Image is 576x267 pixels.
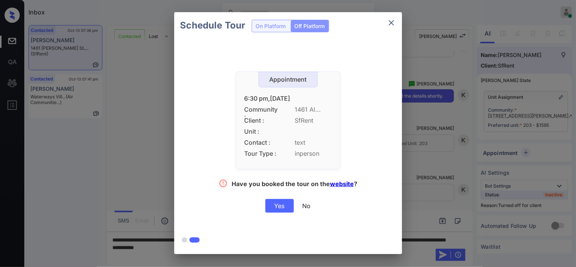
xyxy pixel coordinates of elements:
span: Contact : [245,139,279,146]
div: 6:30 pm,[DATE] [245,95,332,102]
span: inperson [295,150,332,157]
button: close [384,15,399,30]
span: Tour Type : [245,150,279,157]
span: Unit : [245,128,279,135]
span: Community : [245,106,279,113]
span: 1461 Al... [295,106,332,113]
div: Appointment [259,76,317,83]
span: Client : [245,117,279,124]
div: Have you booked the tour on the ? [232,180,357,190]
a: website [330,180,354,188]
span: SfRent [295,117,332,124]
div: No [303,202,311,210]
span: text [295,139,332,146]
div: Yes [265,199,294,213]
h2: Schedule Tour [174,12,252,39]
